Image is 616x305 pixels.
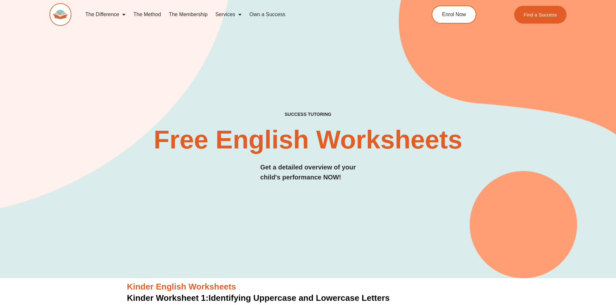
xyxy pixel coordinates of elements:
a: The Difference [81,7,130,22]
a: Kinder Worksheet 1:Identifying Uppercase and Lowercase Letters [127,293,390,303]
span: Enrol Now [442,12,466,17]
span: Kinder Worksheet 1: [127,293,209,303]
h2: Free English Worksheets​ [137,127,479,153]
a: Services [211,7,245,22]
a: Own a Success [245,7,289,22]
h3: Get a detailed overview of your child's performance NOW! [260,162,356,182]
span: Find a Success [524,12,557,17]
nav: Menu [81,7,402,22]
a: Find a Success [514,6,567,24]
h4: SUCCESS TUTORING​ [232,112,385,117]
h3: Kinder English Worksheets [127,281,489,292]
a: The Method [129,7,165,22]
a: Enrol Now [432,5,476,24]
a: The Membership [165,7,211,22]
